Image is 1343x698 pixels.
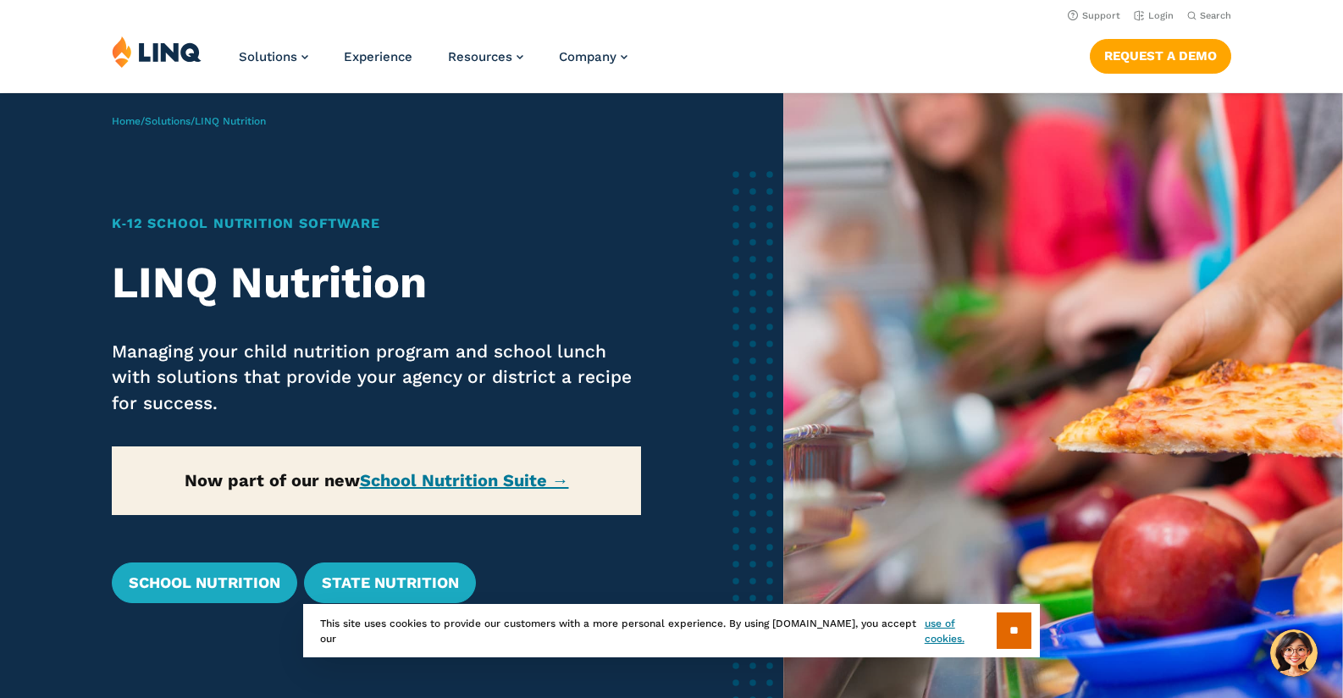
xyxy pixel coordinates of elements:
a: Company [559,49,627,64]
a: Login [1134,10,1174,21]
a: use of cookies. [925,616,997,646]
button: Open Search Bar [1187,9,1231,22]
a: Solutions [145,115,191,127]
span: LINQ Nutrition [195,115,266,127]
strong: LINQ Nutrition [112,257,427,308]
a: State Nutrition [304,562,475,603]
p: Managing your child nutrition program and school lunch with solutions that provide your agency or... [112,339,641,415]
nav: Primary Navigation [239,36,627,91]
a: Support [1068,10,1120,21]
strong: Now part of our new [185,470,569,490]
span: Company [559,49,616,64]
a: Experience [344,49,412,64]
nav: Button Navigation [1090,36,1231,73]
div: This site uses cookies to provide our customers with a more personal experience. By using [DOMAIN... [303,604,1040,657]
h1: K‑12 School Nutrition Software [112,213,641,234]
button: Hello, have a question? Let’s chat. [1270,629,1318,677]
a: Home [112,115,141,127]
a: Request a Demo [1090,39,1231,73]
img: LINQ | K‑12 Software [112,36,202,68]
span: / / [112,115,266,127]
a: Resources [448,49,523,64]
a: Solutions [239,49,308,64]
span: Resources [448,49,512,64]
span: Search [1200,10,1231,21]
a: School Nutrition Suite → [360,470,569,490]
a: School Nutrition [112,562,297,603]
span: Solutions [239,49,297,64]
